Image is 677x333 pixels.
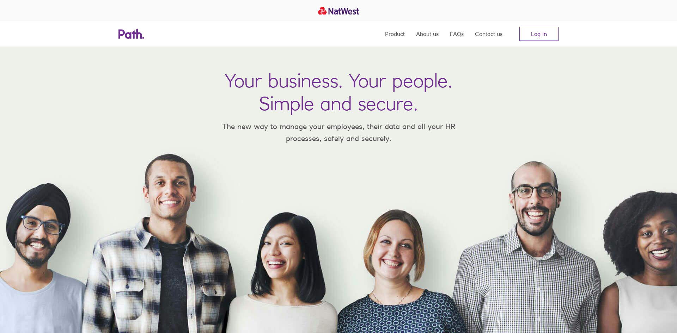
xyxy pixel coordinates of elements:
h1: Your business. Your people. Simple and secure. [225,69,452,115]
a: Log in [519,27,559,41]
p: The new way to manage your employees, their data and all your HR processes, safely and securely. [212,121,465,144]
a: Contact us [475,21,502,47]
a: About us [416,21,439,47]
a: Product [385,21,405,47]
a: FAQs [450,21,464,47]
